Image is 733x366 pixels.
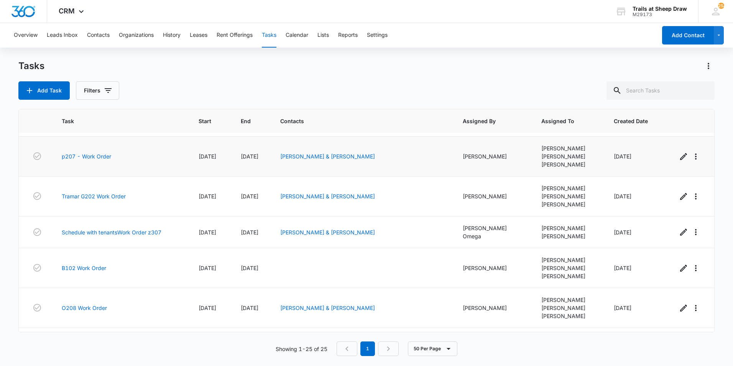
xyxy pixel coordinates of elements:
[463,304,523,312] div: [PERSON_NAME]
[317,23,329,48] button: Lists
[662,26,714,45] button: Add Contact
[62,192,126,200] a: Tramar G202 Work Order
[241,305,258,311] span: [DATE]
[463,152,523,160] div: [PERSON_NAME]
[199,229,216,236] span: [DATE]
[47,23,78,48] button: Leads Inbox
[614,305,631,311] span: [DATE]
[614,193,631,199] span: [DATE]
[614,153,631,160] span: [DATE]
[541,264,596,272] div: [PERSON_NAME]
[280,117,433,125] span: Contacts
[241,117,251,125] span: End
[241,153,258,160] span: [DATE]
[337,341,399,356] nav: Pagination
[199,265,216,271] span: [DATE]
[199,305,216,311] span: [DATE]
[606,81,715,100] input: Search Tasks
[217,23,253,48] button: Rent Offerings
[280,305,375,311] a: [PERSON_NAME] & [PERSON_NAME]
[541,256,596,264] div: [PERSON_NAME]
[541,192,596,200] div: [PERSON_NAME]
[614,265,631,271] span: [DATE]
[241,265,258,271] span: [DATE]
[18,81,70,100] button: Add Task
[367,23,388,48] button: Settings
[718,3,724,9] span: 254
[62,152,111,160] a: p207 - Work Order
[199,117,211,125] span: Start
[190,23,207,48] button: Leases
[633,6,687,12] div: account name
[541,224,596,232] div: [PERSON_NAME]
[463,117,512,125] span: Assigned By
[360,341,375,356] em: 1
[280,229,375,236] a: [PERSON_NAME] & [PERSON_NAME]
[541,272,596,280] div: [PERSON_NAME]
[541,200,596,208] div: [PERSON_NAME]
[163,23,181,48] button: History
[276,345,327,353] p: Showing 1-25 of 25
[199,193,216,199] span: [DATE]
[18,60,44,72] h1: Tasks
[463,224,523,240] div: [PERSON_NAME] Omega
[463,192,523,200] div: [PERSON_NAME]
[408,341,457,356] button: 50 Per Page
[241,229,258,236] span: [DATE]
[286,23,308,48] button: Calendar
[62,264,106,272] a: B102 Work Order
[463,264,523,272] div: [PERSON_NAME]
[87,23,110,48] button: Contacts
[614,117,648,125] span: Created Date
[633,12,687,17] div: account id
[76,81,119,100] button: Filters
[280,193,375,199] a: [PERSON_NAME] & [PERSON_NAME]
[241,193,258,199] span: [DATE]
[614,229,631,236] span: [DATE]
[541,312,596,320] div: [PERSON_NAME]
[262,23,276,48] button: Tasks
[541,160,596,168] div: [PERSON_NAME]
[541,117,585,125] span: Assigned To
[199,153,216,160] span: [DATE]
[338,23,358,48] button: Reports
[541,152,596,160] div: [PERSON_NAME]
[541,296,596,304] div: [PERSON_NAME]
[59,7,75,15] span: CRM
[62,117,169,125] span: Task
[62,228,161,236] a: Schedule with tenantsWork Order z307
[718,3,724,9] div: notifications count
[702,60,715,72] button: Actions
[541,144,596,152] div: [PERSON_NAME]
[541,232,596,240] div: [PERSON_NAME]
[280,153,375,160] a: [PERSON_NAME] & [PERSON_NAME]
[541,304,596,312] div: [PERSON_NAME]
[541,184,596,192] div: [PERSON_NAME]
[119,23,154,48] button: Organizations
[14,23,38,48] button: Overview
[62,304,107,312] a: O208 Work Order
